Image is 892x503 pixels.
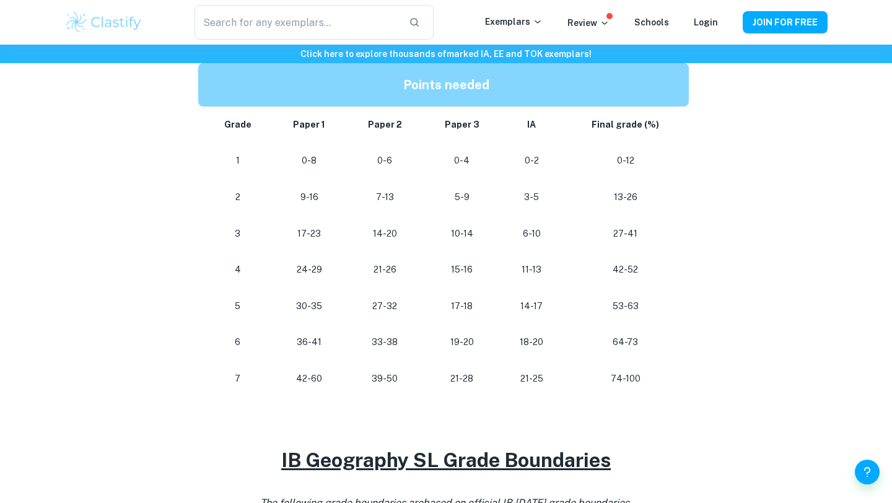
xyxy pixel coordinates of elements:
strong: Grade [224,120,251,129]
p: 53-63 [572,298,679,315]
p: 39-50 [356,370,413,387]
strong: Paper 3 [445,120,479,129]
p: 0-2 [510,152,553,169]
p: 21-28 [433,370,491,387]
p: 1 [213,152,263,169]
p: 42-60 [282,370,337,387]
p: 15-16 [433,261,491,278]
p: 14-20 [356,225,413,242]
p: 2 [213,189,263,206]
p: 21-25 [510,370,553,387]
p: 14-17 [510,298,553,315]
strong: Final grade (%) [592,120,659,129]
p: 0-12 [572,152,679,169]
p: 0-4 [433,152,491,169]
p: 33-38 [356,334,413,351]
p: 74-100 [572,370,679,387]
p: 0-6 [356,152,413,169]
u: IB Geography SL Grade Boundaries [281,448,611,471]
p: 13-26 [572,189,679,206]
p: 27-41 [572,225,679,242]
p: 21-26 [356,261,413,278]
button: JOIN FOR FREE [743,11,828,33]
p: 3 [213,225,263,242]
p: 9-16 [282,189,337,206]
p: 5-9 [433,189,491,206]
p: 4 [213,261,263,278]
p: 17-18 [433,298,491,315]
p: 24-29 [282,261,337,278]
p: 18-20 [510,334,553,351]
p: 6 [213,334,263,351]
p: 3-5 [510,189,553,206]
p: Exemplars [485,15,543,28]
p: 17-23 [282,225,337,242]
p: 42-52 [572,261,679,278]
p: 0-8 [282,152,337,169]
p: 11-13 [510,261,553,278]
p: 5 [213,298,263,315]
p: 10-14 [433,225,491,242]
strong: IA [527,120,536,129]
p: 36-41 [282,334,337,351]
button: Help and Feedback [855,460,880,484]
a: Schools [634,17,669,27]
p: 30-35 [282,298,337,315]
p: Review [567,16,610,30]
strong: Points needed [403,77,489,92]
img: Clastify logo [64,10,143,35]
p: 19-20 [433,334,491,351]
strong: Paper 1 [293,120,325,129]
input: Search for any exemplars... [195,5,399,40]
h6: Click here to explore thousands of marked IA, EE and TOK exemplars ! [2,47,890,61]
a: Login [694,17,718,27]
p: 27-32 [356,298,413,315]
p: 6-10 [510,225,553,242]
p: 7-13 [356,189,413,206]
p: 7 [213,370,263,387]
strong: Paper 2 [368,120,402,129]
p: 64-73 [572,334,679,351]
